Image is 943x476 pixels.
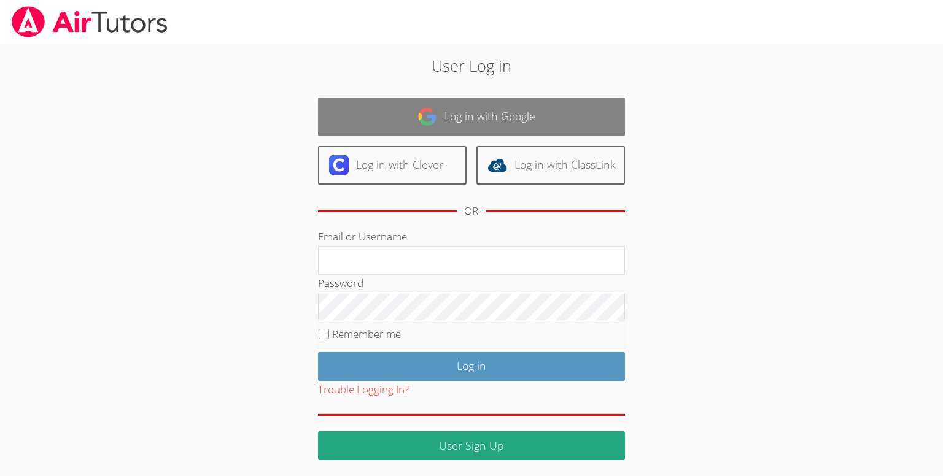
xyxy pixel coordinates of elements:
[487,155,507,175] img: classlink-logo-d6bb404cc1216ec64c9a2012d9dc4662098be43eaf13dc465df04b49fa7ab582.svg
[318,381,409,399] button: Trouble Logging In?
[318,431,625,460] a: User Sign Up
[318,98,625,136] a: Log in with Google
[332,327,401,341] label: Remember me
[329,155,349,175] img: clever-logo-6eab21bc6e7a338710f1a6ff85c0baf02591cd810cc4098c63d3a4b26e2feb20.svg
[318,352,625,381] input: Log in
[318,146,467,185] a: Log in with Clever
[417,107,437,126] img: google-logo-50288ca7cdecda66e5e0955fdab243c47b7ad437acaf1139b6f446037453330a.svg
[217,54,726,77] h2: User Log in
[10,6,169,37] img: airtutors_banner-c4298cdbf04f3fff15de1276eac7730deb9818008684d7c2e4769d2f7ddbe033.png
[318,276,363,290] label: Password
[476,146,625,185] a: Log in with ClassLink
[464,202,478,220] div: OR
[318,229,407,244] label: Email or Username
